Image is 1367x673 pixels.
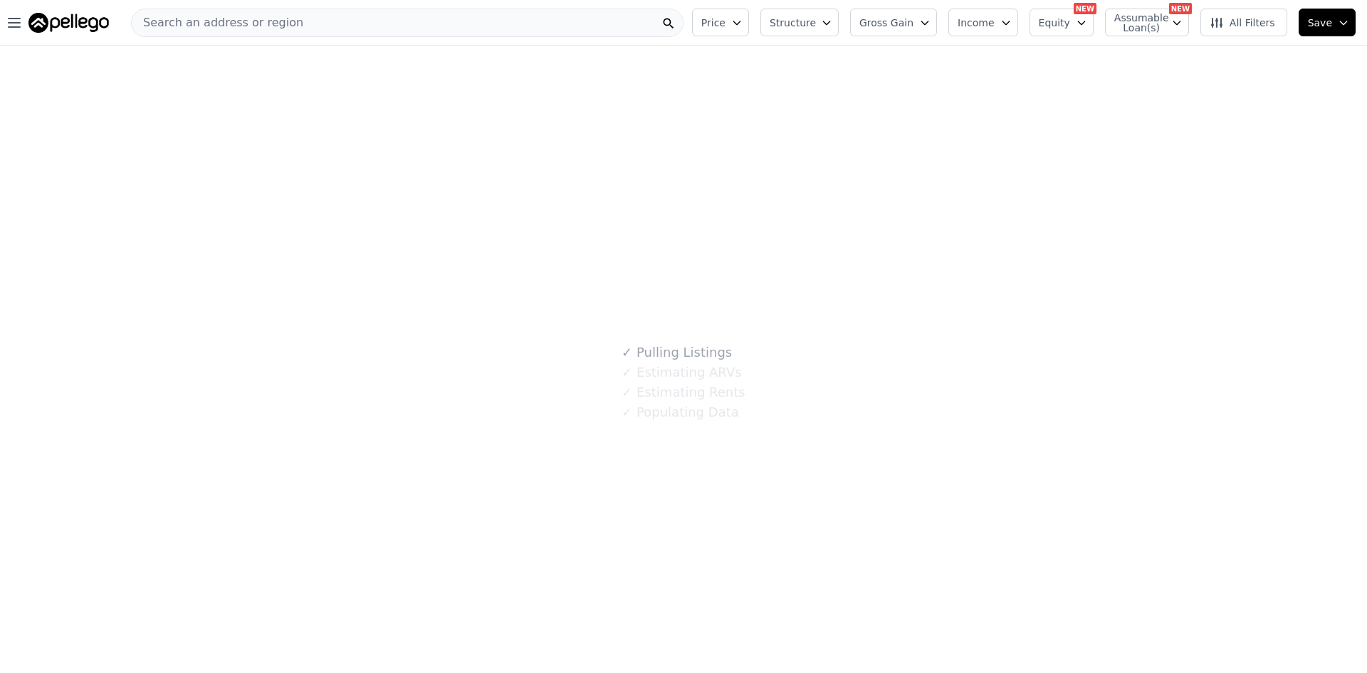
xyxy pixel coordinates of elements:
span: Structure [770,16,815,30]
div: Estimating ARVs [622,362,741,382]
span: Equity [1039,16,1070,30]
div: NEW [1074,3,1096,14]
button: Income [948,9,1018,36]
span: ✓ [622,405,632,419]
div: Populating Data [622,402,738,422]
button: Price [692,9,749,36]
button: Equity [1030,9,1094,36]
span: Assumable Loan(s) [1114,13,1160,33]
div: NEW [1169,3,1192,14]
span: Gross Gain [859,16,913,30]
div: Pulling Listings [622,343,732,362]
button: Structure [760,9,839,36]
span: ✓ [622,345,632,360]
span: ✓ [622,365,632,380]
button: Gross Gain [850,9,937,36]
span: Save [1308,16,1332,30]
span: ✓ [622,385,632,400]
img: Pellego [28,13,109,33]
button: All Filters [1200,9,1287,36]
span: Price [701,16,726,30]
span: Search an address or region [132,14,303,31]
button: Save [1299,9,1356,36]
button: Assumable Loan(s) [1105,9,1189,36]
span: Income [958,16,995,30]
div: Estimating Rents [622,382,745,402]
span: All Filters [1210,16,1275,30]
